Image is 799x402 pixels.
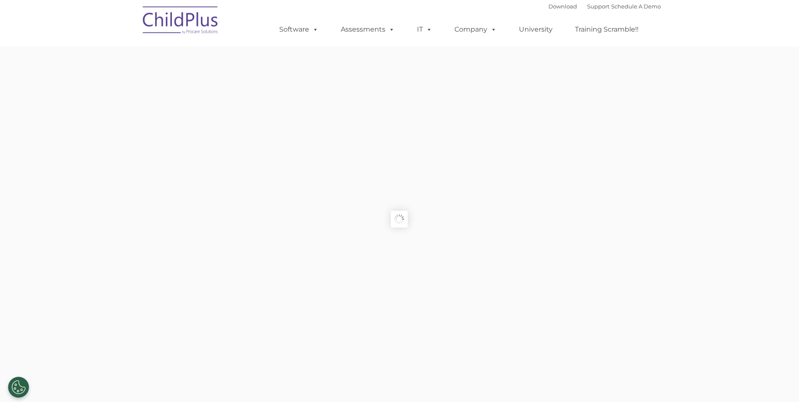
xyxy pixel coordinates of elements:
[548,3,577,10] a: Download
[567,21,647,38] a: Training Scramble!!
[587,3,609,10] a: Support
[332,21,403,38] a: Assessments
[409,21,441,38] a: IT
[510,21,561,38] a: University
[271,21,327,38] a: Software
[611,3,661,10] a: Schedule A Demo
[446,21,505,38] a: Company
[8,377,29,398] button: Cookies Settings
[548,3,661,10] font: |
[139,0,223,43] img: ChildPlus by Procare Solutions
